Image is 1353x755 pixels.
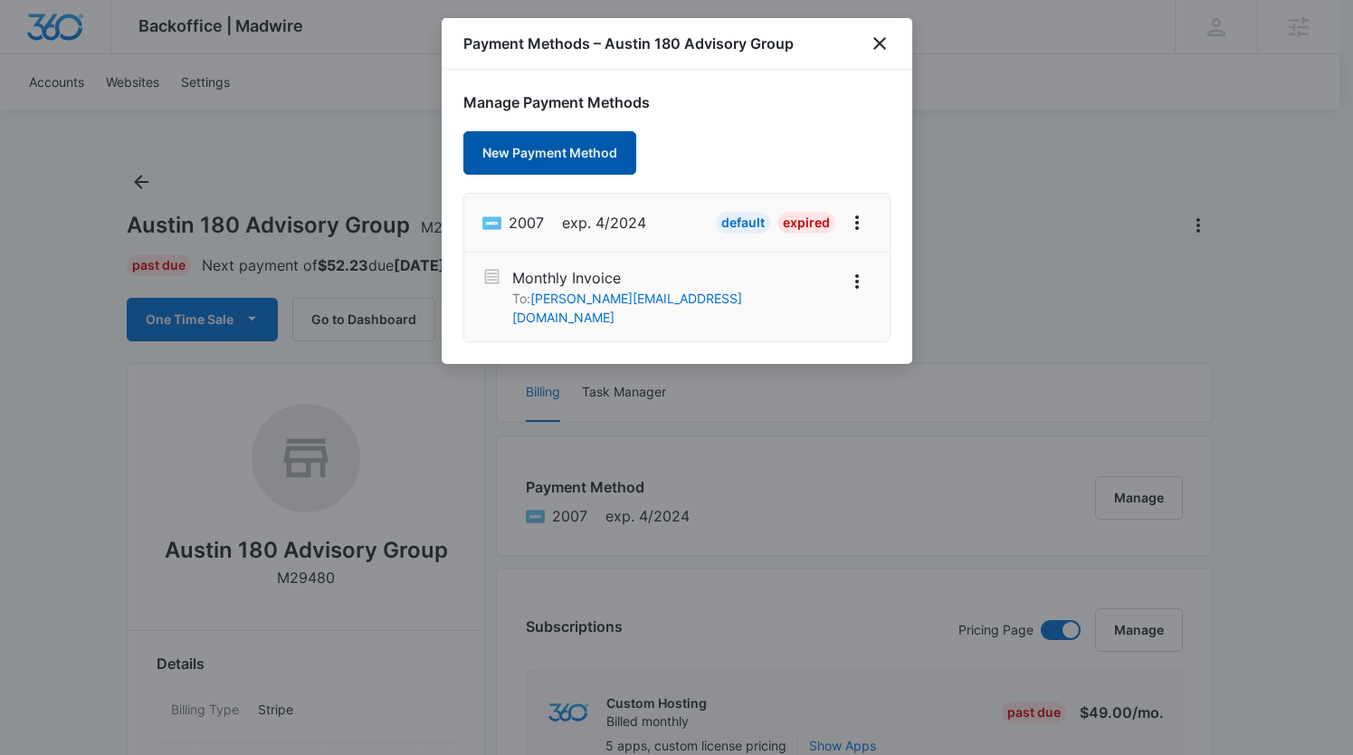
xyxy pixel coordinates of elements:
p: Monthly Invoice [512,267,836,289]
button: View More [843,267,871,296]
p: To: [512,289,836,327]
button: close [869,33,891,54]
h1: Payment Methods – Austin 180 Advisory Group [463,33,794,54]
button: New Payment Method [463,131,636,175]
h1: Manage Payment Methods [463,91,891,113]
div: Default [716,212,770,234]
a: [PERSON_NAME][EMAIL_ADDRESS][DOMAIN_NAME] [512,291,742,325]
div: Expired [777,212,835,234]
button: View More [843,208,872,237]
span: exp. 4/2024 [562,212,646,234]
span: American Express ending with [509,212,544,234]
